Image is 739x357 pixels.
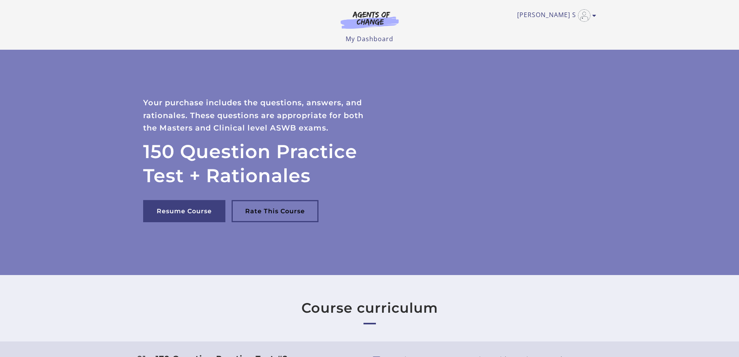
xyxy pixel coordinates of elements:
a: Rate This Course [232,200,318,222]
p: Your purchase includes the questions, answers, and rationales. These questions are appropriate fo... [143,96,370,134]
img: Agents of Change Logo [332,11,407,29]
h2: Course curriculum [301,300,438,316]
a: My Dashboard [346,35,393,43]
a: Resume Course [143,200,225,222]
h2: 150 Question Practice Test + Rationales [143,139,370,188]
a: Toggle menu [517,9,592,22]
